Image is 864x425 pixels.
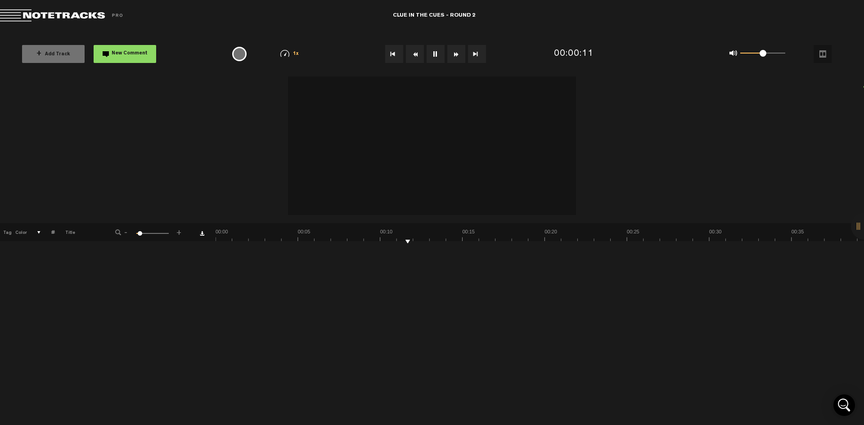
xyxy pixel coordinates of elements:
[41,223,55,241] th: #
[200,231,204,236] a: Download comments
[554,48,594,61] div: 00:00:11
[36,50,41,58] span: +
[112,51,148,56] span: New Comment
[833,394,855,416] div: Open Intercom Messenger
[266,50,313,58] div: 1x
[55,223,103,241] th: Title
[447,45,465,63] button: Fast Forward
[13,223,27,241] th: Color
[232,47,247,61] div: {{ tooltip_message }}
[36,52,70,57] span: Add Track
[22,45,85,63] button: +Add Track
[385,45,403,63] button: Go to beginning
[94,45,156,63] button: New Comment
[175,228,183,234] span: +
[814,45,832,63] button: Video options
[406,45,424,63] button: Rewind
[280,50,289,57] img: speedometer.svg
[293,52,299,57] span: 1x
[468,45,486,63] button: Go to end
[122,228,130,234] span: -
